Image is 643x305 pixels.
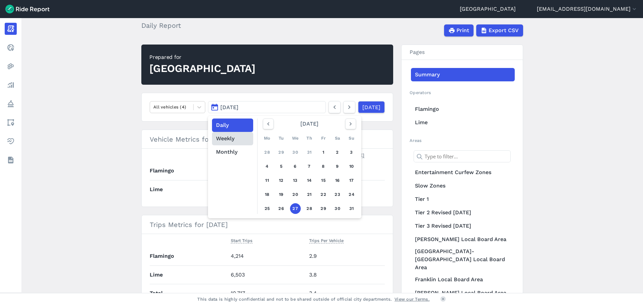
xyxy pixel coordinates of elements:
[142,130,393,149] h3: Vehicle Metrics for [DATE]
[5,60,17,72] a: Heatmaps
[411,116,515,129] a: Lime
[290,133,301,144] div: We
[411,179,515,193] a: Slow Zones
[332,147,343,158] a: 2
[332,175,343,186] a: 16
[318,133,329,144] div: Fr
[332,203,343,214] a: 30
[5,79,17,91] a: Analyze
[411,166,515,179] a: Entertainment Curfew Zones
[150,284,228,302] th: Total
[5,5,50,13] img: Ride Report
[262,147,273,158] a: 28
[304,147,315,158] a: 31
[262,133,273,144] div: Mo
[411,102,515,116] a: Flamingo
[290,203,301,214] a: 27
[306,284,385,302] td: 3.4
[332,161,343,172] a: 9
[346,147,357,158] a: 3
[276,203,287,214] a: 26
[306,265,385,284] td: 3.8
[309,237,344,243] span: Trips Per Vehicle
[304,161,315,172] a: 7
[410,89,515,96] h2: Operators
[262,189,273,200] a: 18
[318,161,329,172] a: 8
[276,147,287,158] a: 29
[5,98,17,110] a: Policy
[304,203,315,214] a: 28
[149,53,256,61] div: Prepared for
[411,246,515,273] a: [GEOGRAPHIC_DATA]-[GEOGRAPHIC_DATA] Local Board Area
[411,206,515,219] a: Tier 2 Revised [DATE]
[332,189,343,200] a: 23
[228,247,306,265] td: 4,214
[5,42,17,54] a: Realtime
[220,104,238,110] span: [DATE]
[262,203,273,214] a: 25
[346,175,357,186] a: 17
[150,162,209,180] th: Flamingo
[276,175,287,186] a: 12
[290,189,301,200] a: 20
[260,119,359,129] div: [DATE]
[150,265,228,284] th: Lime
[212,132,253,145] button: Weekly
[304,175,315,186] a: 14
[332,133,343,144] div: Sa
[262,161,273,172] a: 4
[231,237,253,243] span: Start Trips
[290,175,301,186] a: 13
[318,147,329,158] a: 1
[410,137,515,144] h2: Areas
[290,161,301,172] a: 6
[228,265,306,284] td: 6,503
[346,189,357,200] a: 24
[276,189,287,200] a: 19
[411,286,515,300] a: [PERSON_NAME] Local Board Area
[411,68,515,81] a: Summary
[150,247,228,265] th: Flamingo
[306,247,385,265] td: 2.9
[411,193,515,206] a: Tier 1
[276,133,287,144] div: Tu
[276,161,287,172] a: 5
[395,296,430,302] a: View our Terms.
[411,219,515,233] a: Tier 3 Revised [DATE]
[141,20,185,30] h2: Daily Report
[5,23,17,35] a: Report
[231,237,253,245] button: Start Trips
[318,203,329,214] a: 29
[489,26,519,34] span: Export CSV
[460,5,516,13] a: [GEOGRAPHIC_DATA]
[150,180,209,199] th: Lime
[304,133,315,144] div: Th
[358,101,385,113] a: [DATE]
[228,284,306,302] td: 10,717
[149,61,256,76] div: [GEOGRAPHIC_DATA]
[444,24,474,36] button: Print
[402,45,523,60] h3: Pages
[411,233,515,246] a: [PERSON_NAME] Local Board Area
[318,189,329,200] a: 22
[5,117,17,129] a: Areas
[212,119,253,132] button: Daily
[5,154,17,166] a: Datasets
[346,161,357,172] a: 10
[346,133,357,144] div: Su
[456,26,469,34] span: Print
[476,24,523,36] button: Export CSV
[142,215,393,234] h3: Trips Metrics for [DATE]
[346,203,357,214] a: 31
[5,135,17,147] a: Health
[212,145,253,159] button: Monthly
[208,101,326,113] button: [DATE]
[537,5,638,13] button: [EMAIL_ADDRESS][DOMAIN_NAME]
[290,147,301,158] a: 30
[414,150,511,162] input: Type to filter...
[318,175,329,186] a: 15
[304,189,315,200] a: 21
[411,273,515,286] a: Franklin Local Board Area
[262,175,273,186] a: 11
